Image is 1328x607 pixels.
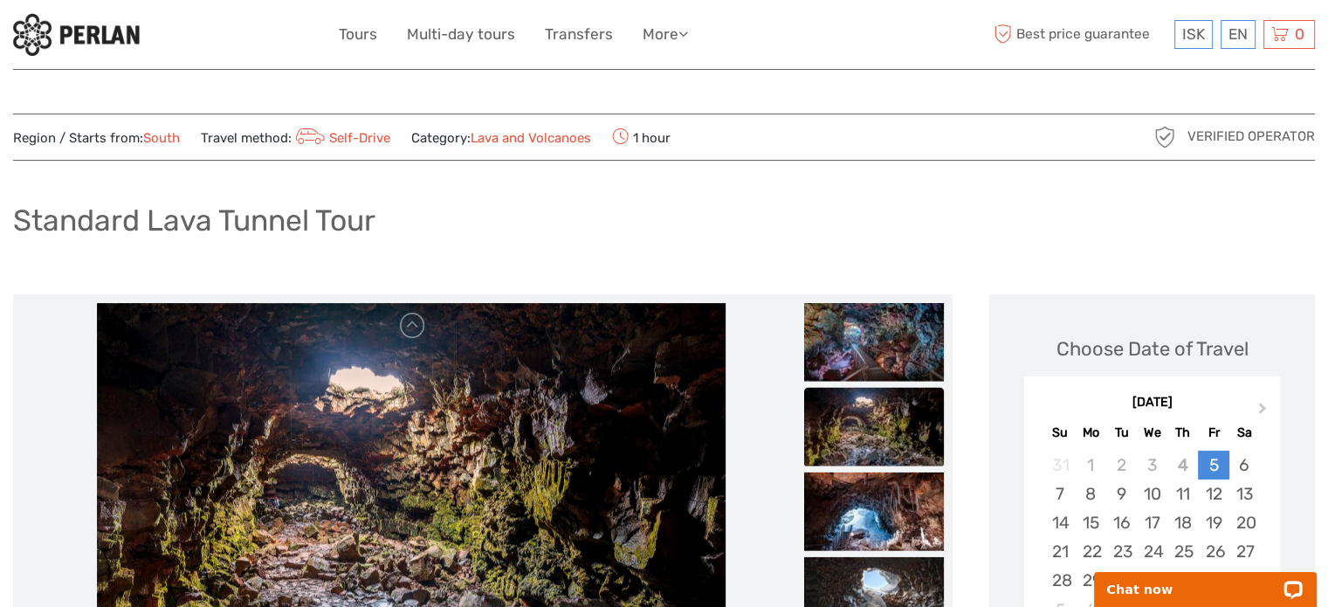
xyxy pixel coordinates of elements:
[1044,566,1075,595] div: Choose Sunday, September 28th, 2025
[1076,451,1106,479] div: Not available Monday, September 1st, 2025
[1137,421,1167,445] div: We
[1198,451,1228,479] div: Choose Friday, September 5th, 2025
[1137,537,1167,566] div: Choose Wednesday, September 24th, 2025
[1221,20,1256,49] div: EN
[1106,508,1137,537] div: Choose Tuesday, September 16th, 2025
[1044,451,1075,479] div: Not available Sunday, August 31st, 2025
[407,22,515,47] a: Multi-day tours
[1250,398,1278,426] button: Next Month
[1076,479,1106,508] div: Choose Monday, September 8th, 2025
[1229,421,1260,445] div: Sa
[1044,508,1075,537] div: Choose Sunday, September 14th, 2025
[1137,508,1167,537] div: Choose Wednesday, September 17th, 2025
[1044,421,1075,445] div: Su
[1198,421,1228,445] div: Fr
[804,302,944,381] img: 3a4f43def25c4cc9b291d77a3c09a20a_slider_thumbnail.jpg
[1167,479,1198,508] div: Choose Thursday, September 11th, 2025
[1167,451,1198,479] div: Not available Thursday, September 4th, 2025
[1076,566,1106,595] div: Choose Monday, September 29th, 2025
[1024,394,1280,412] div: [DATE]
[1076,421,1106,445] div: Mo
[1044,537,1075,566] div: Choose Sunday, September 21st, 2025
[1292,25,1307,43] span: 0
[545,22,613,47] a: Transfers
[1167,421,1198,445] div: Th
[1198,537,1228,566] div: Choose Friday, September 26th, 2025
[1229,508,1260,537] div: Choose Saturday, September 20th, 2025
[1187,128,1315,146] span: Verified Operator
[471,130,591,146] a: Lava and Volcanoes
[1229,451,1260,479] div: Choose Saturday, September 6th, 2025
[612,125,671,149] span: 1 hour
[13,13,140,56] img: 288-6a22670a-0f57-43d8-a107-52fbc9b92f2c_logo_small.jpg
[1229,537,1260,566] div: Choose Saturday, September 27th, 2025
[13,203,375,238] h1: Standard Lava Tunnel Tour
[643,22,688,47] a: More
[1137,451,1167,479] div: Not available Wednesday, September 3rd, 2025
[1056,335,1249,362] div: Choose Date of Travel
[339,22,377,47] a: Tours
[1167,537,1198,566] div: Choose Thursday, September 25th, 2025
[1198,479,1228,508] div: Choose Friday, September 12th, 2025
[411,129,591,148] span: Category:
[1083,552,1328,607] iframe: LiveChat chat widget
[1151,123,1179,151] img: verified_operator_grey_128.png
[1076,537,1106,566] div: Choose Monday, September 22nd, 2025
[292,130,390,146] a: Self-Drive
[1106,421,1137,445] div: Tu
[13,129,180,148] span: Region / Starts from:
[804,472,944,550] img: 910aa2ce597a47ffa6f4dec05d732baf_slider_thumbnail.jpeg
[201,125,390,149] span: Travel method:
[1044,479,1075,508] div: Choose Sunday, September 7th, 2025
[1106,451,1137,479] div: Not available Tuesday, September 2nd, 2025
[1229,479,1260,508] div: Choose Saturday, September 13th, 2025
[1106,537,1137,566] div: Choose Tuesday, September 23rd, 2025
[1076,508,1106,537] div: Choose Monday, September 15th, 2025
[1182,25,1205,43] span: ISK
[1167,508,1198,537] div: Choose Thursday, September 18th, 2025
[1106,479,1137,508] div: Choose Tuesday, September 9th, 2025
[1137,479,1167,508] div: Choose Wednesday, September 10th, 2025
[989,20,1170,49] span: Best price guarantee
[143,130,180,146] a: South
[1198,508,1228,537] div: Choose Friday, September 19th, 2025
[804,387,944,466] img: 7c9f5080d9ea4cb2b674b1f5a8666a92_slider_thumbnail.jpg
